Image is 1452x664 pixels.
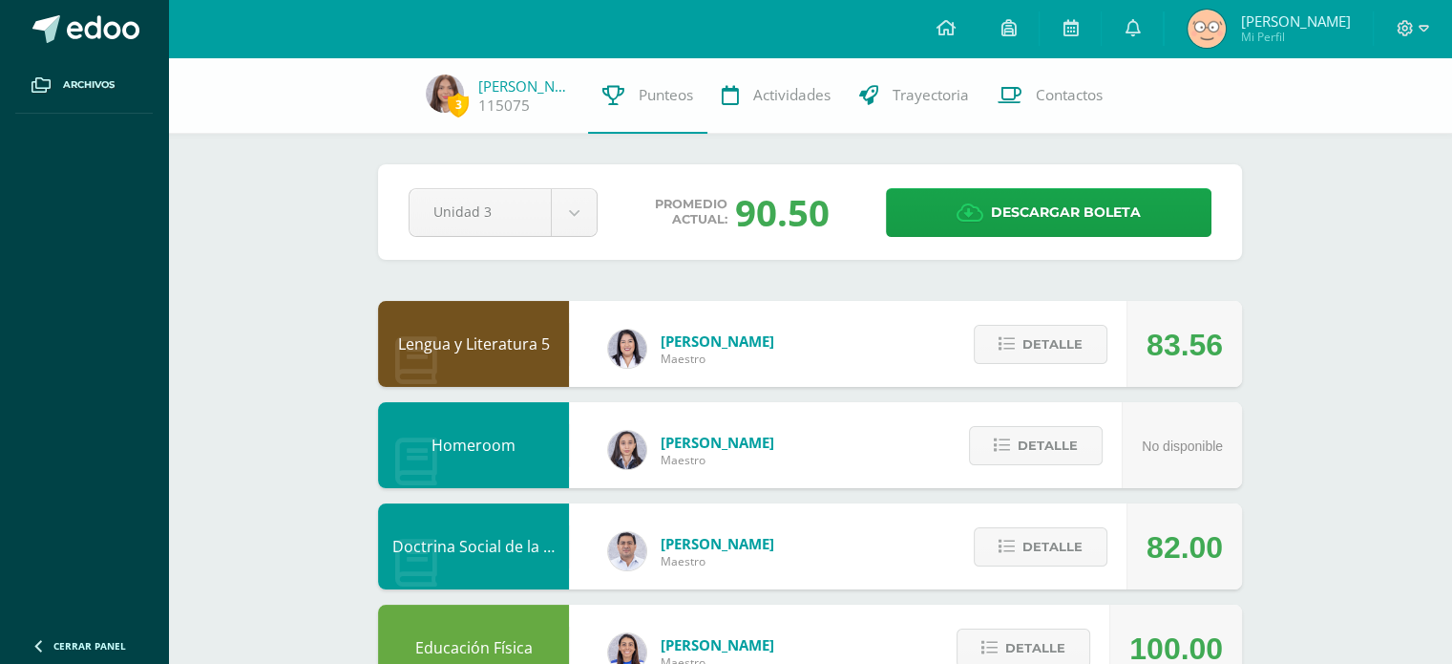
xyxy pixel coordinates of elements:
button: Detalle [974,325,1107,364]
span: Maestro [661,351,774,367]
div: Lengua y Literatura 5 [378,301,569,387]
span: 3 [448,93,469,117]
span: [PERSON_NAME] [661,433,774,452]
div: 90.50 [735,187,830,237]
a: [PERSON_NAME] [478,76,574,96]
span: Maestro [661,553,774,569]
div: Doctrina Social de la Iglesia [378,503,569,589]
a: Unidad 3 [410,189,597,236]
span: [PERSON_NAME] [1240,11,1350,31]
span: Contactos [1036,85,1103,105]
img: 15aaa72b904403ebb7ec886ca542c491.png [608,532,646,570]
div: 82.00 [1147,504,1223,590]
span: Detalle [1018,428,1078,463]
span: Maestro [661,452,774,468]
a: Archivos [15,57,153,114]
img: 57992a7c61bfb1649b44be09b66fa118.png [1188,10,1226,48]
a: Actividades [707,57,845,134]
span: No disponible [1142,439,1223,454]
span: Actividades [753,85,831,105]
a: Punteos [588,57,707,134]
a: Trayectoria [845,57,983,134]
span: Cerrar panel [53,639,126,653]
div: Homeroom [378,402,569,488]
div: 83.56 [1147,302,1223,388]
span: Promedio actual: [655,197,727,227]
span: Trayectoria [893,85,969,105]
span: Mi Perfil [1240,29,1350,45]
span: Detalle [1022,529,1083,565]
span: [PERSON_NAME] [661,635,774,654]
span: Archivos [63,77,115,93]
button: Detalle [969,426,1103,465]
a: 115075 [478,96,530,116]
span: Detalle [1022,327,1083,362]
span: [PERSON_NAME] [661,534,774,553]
span: Unidad 3 [433,189,527,234]
span: Descargar boleta [991,189,1141,236]
span: [PERSON_NAME] [661,332,774,351]
span: Punteos [639,85,693,105]
button: Detalle [974,527,1107,567]
a: Descargar boleta [886,188,1211,237]
img: fd1196377973db38ffd7ffd912a4bf7e.png [608,330,646,368]
a: Contactos [983,57,1117,134]
img: 35694fb3d471466e11a043d39e0d13e5.png [608,431,646,469]
img: 9a10a3682ffd06735630b4272c98fdbd.png [426,75,464,113]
